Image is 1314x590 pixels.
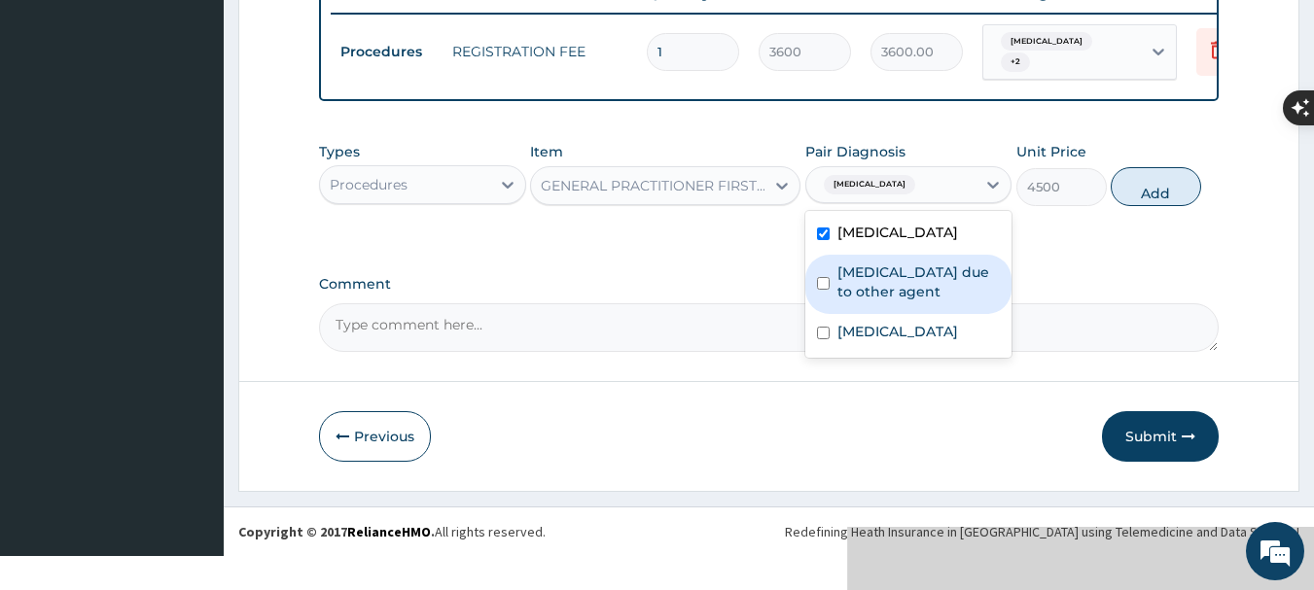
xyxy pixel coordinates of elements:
[541,176,766,195] div: GENERAL PRACTITIONER FIRST OUTPATIENT CONSULTATION
[824,175,915,194] span: [MEDICAL_DATA]
[1111,167,1201,206] button: Add
[10,388,371,456] textarea: Type your message and hit 'Enter'
[805,142,906,161] label: Pair Diagnosis
[837,262,1001,301] label: [MEDICAL_DATA] due to other agent
[319,144,360,160] label: Types
[785,522,1299,541] div: Redefining Heath Insurance in [GEOGRAPHIC_DATA] using Telemedicine and Data Science!
[837,322,958,341] label: [MEDICAL_DATA]
[837,223,958,242] label: [MEDICAL_DATA]
[1001,32,1092,52] span: [MEDICAL_DATA]
[347,523,431,540] a: RelianceHMO
[238,523,435,540] strong: Copyright © 2017 .
[319,411,431,462] button: Previous
[443,32,637,71] td: REGISTRATION FEE
[530,142,563,161] label: Item
[319,276,1220,293] label: Comment
[36,97,79,146] img: d_794563401_company_1708531726252_794563401
[224,506,1314,556] footer: All rights reserved.
[331,34,443,70] td: Procedures
[319,10,366,56] div: Minimize live chat window
[113,173,268,369] span: We're online!
[101,109,327,134] div: Chat with us now
[330,175,408,194] div: Procedures
[1016,142,1086,161] label: Unit Price
[1102,411,1219,462] button: Submit
[1001,52,1030,72] span: + 2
